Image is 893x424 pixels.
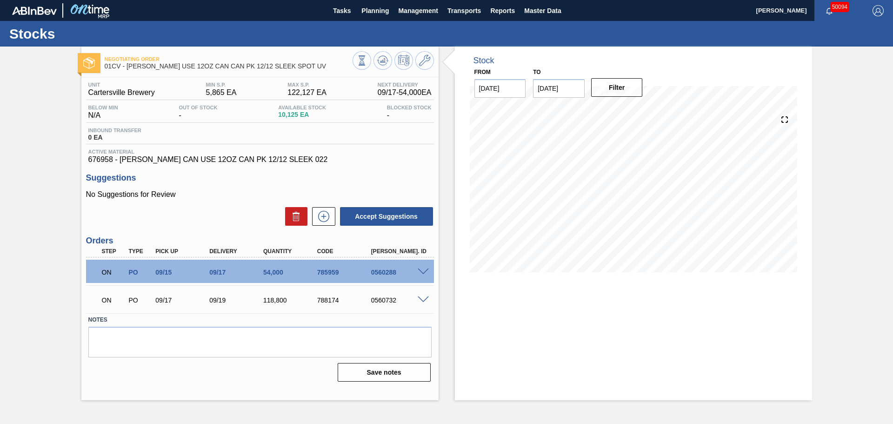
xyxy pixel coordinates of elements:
[105,63,353,70] span: 01CV - CARR USE 12OZ CAN CAN PK 12/12 SLEEK SPOT UV
[126,269,154,276] div: Purchase order
[385,105,434,120] div: -
[278,105,326,110] span: Available Stock
[86,105,120,120] div: N/A
[533,79,585,98] input: mm/dd/yyyy
[102,269,125,276] p: ON
[88,88,155,97] span: Cartersville Brewery
[153,248,213,255] div: Pick up
[207,248,267,255] div: Delivery
[100,248,127,255] div: Step
[814,4,844,17] button: Notifications
[153,269,213,276] div: 09/15/2025
[126,248,154,255] div: Type
[473,56,494,66] div: Stock
[340,207,433,226] button: Accept Suggestions
[378,82,432,87] span: Next Delivery
[415,51,434,70] button: Go to Master Data / General
[369,248,429,255] div: [PERSON_NAME]. ID
[338,363,431,382] button: Save notes
[261,296,321,304] div: 118,800
[86,173,434,183] h3: Suggestions
[361,5,389,16] span: Planning
[447,5,481,16] span: Transports
[88,155,432,164] span: 676958 - [PERSON_NAME] CAN USE 12OZ CAN PK 12/12 SLEEK 022
[315,248,375,255] div: Code
[353,51,371,70] button: Stocks Overview
[105,56,353,62] span: Negotiating Order
[126,296,154,304] div: Purchase order
[100,262,127,283] div: Negotiating Order
[83,57,95,69] img: Ícone
[153,296,213,304] div: 09/17/2025
[387,105,432,110] span: Blocked Stock
[315,269,375,276] div: 785959
[207,296,267,304] div: 09/19/2025
[88,149,432,155] span: Active Material
[102,296,125,304] p: ON
[88,82,155,87] span: Unit
[394,51,413,70] button: Schedule Inventory
[474,79,526,98] input: mm/dd/yyyy
[206,82,237,87] span: MIN S.P.
[873,5,884,16] img: Logout
[591,78,643,97] button: Filter
[86,236,434,246] h3: Orders
[373,51,392,70] button: Update Chart
[278,111,326,118] span: 10,125 EA
[88,128,141,133] span: Inbound Transfer
[280,207,307,226] div: Delete Suggestions
[307,207,335,226] div: New suggestion
[12,7,57,15] img: TNhmsLtSVTkK8tSr43FrP2fwEKptu5GPRR3wAAAABJRU5ErkJggg==
[9,28,174,39] h1: Stocks
[206,88,237,97] span: 5,865 EA
[86,190,434,199] p: No Suggestions for Review
[177,105,220,120] div: -
[533,69,540,75] label: to
[88,313,432,327] label: Notes
[524,5,561,16] span: Master Data
[490,5,515,16] span: Reports
[332,5,352,16] span: Tasks
[369,296,429,304] div: 0560732
[179,105,218,110] span: Out Of Stock
[315,296,375,304] div: 788174
[369,269,429,276] div: 0560288
[830,2,849,12] span: 50094
[398,5,438,16] span: Management
[207,269,267,276] div: 09/17/2025
[287,82,327,87] span: MAX S.P.
[261,248,321,255] div: Quantity
[335,206,434,227] div: Accept Suggestions
[287,88,327,97] span: 122,127 EA
[88,134,141,141] span: 0 EA
[88,105,118,110] span: Below Min
[378,88,432,97] span: 09/17 - 54,000 EA
[261,269,321,276] div: 54,000
[100,290,127,310] div: Negotiating Order
[474,69,491,75] label: From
